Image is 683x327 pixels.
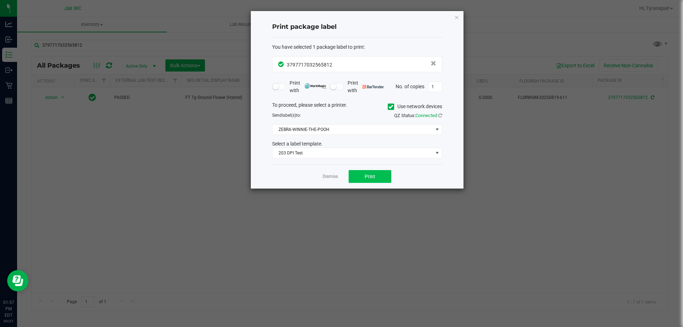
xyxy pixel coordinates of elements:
[365,174,375,179] span: Print
[7,270,28,291] iframe: Resource center
[272,113,301,118] span: Send to:
[267,101,448,112] div: To proceed, please select a printer.
[278,60,285,68] span: In Sync
[282,113,296,118] span: label(s)
[394,113,442,118] span: QZ Status:
[388,103,442,110] label: Use network devices
[290,79,326,94] span: Print with
[348,79,384,94] span: Print with
[272,125,433,135] span: ZEBRA-WINNIE-THE-POOH
[272,22,442,32] h4: Print package label
[287,62,332,68] span: 3797717032565812
[267,140,448,148] div: Select a label template.
[272,44,364,50] span: You have selected 1 package label to print
[272,43,442,51] div: :
[362,85,384,89] img: bartender.png
[415,113,437,118] span: Connected
[272,148,433,158] span: 203 DPI Test
[305,83,326,89] img: mark_magic_cybra.png
[396,83,424,89] span: No. of copies
[349,170,391,183] button: Print
[323,174,338,180] a: Dismiss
